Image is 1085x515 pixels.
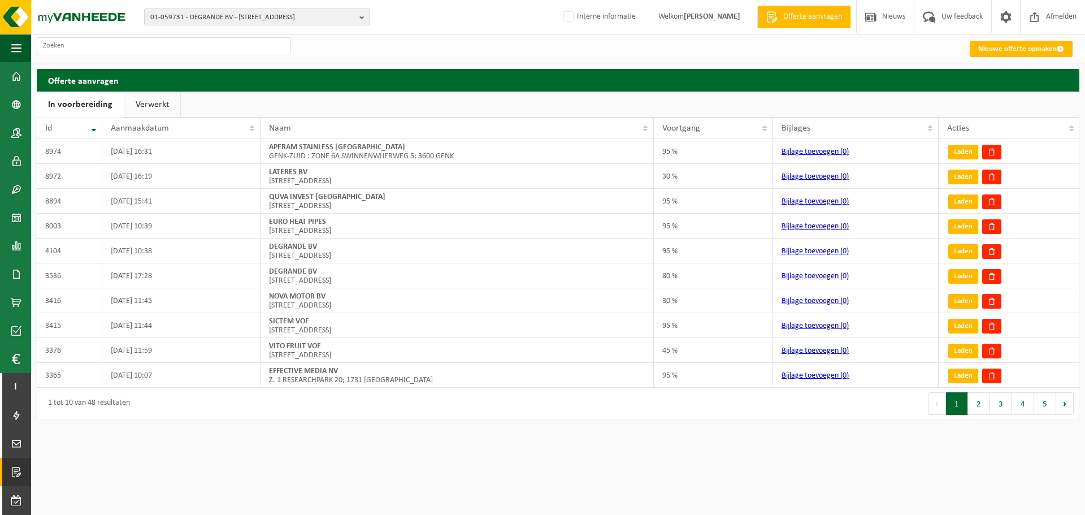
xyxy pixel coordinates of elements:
strong: EURO HEAT PIPES [269,218,326,226]
td: 95 % [654,363,773,388]
span: 0 [843,148,847,156]
a: Laden [948,145,978,159]
td: 30 % [654,288,773,313]
td: 8894 [37,189,102,214]
td: [STREET_ADDRESS] [261,239,654,263]
h2: Offerte aanvragen [37,69,1079,91]
td: 8972 [37,164,102,189]
strong: EFFECTIVE MEDIA NV [269,367,338,375]
td: 80 % [654,263,773,288]
td: 3365 [37,363,102,388]
button: Previous [928,392,946,415]
a: Laden [948,244,978,259]
td: 8974 [37,139,102,164]
a: Bijlage toevoegen (0) [782,297,849,305]
a: Laden [948,319,978,334]
td: 4104 [37,239,102,263]
span: 01-059731 - DEGRANDE BV - [STREET_ADDRESS] [150,9,355,26]
td: [DATE] 10:07 [102,363,261,388]
td: [STREET_ADDRESS] [261,313,654,338]
td: [DATE] 17:28 [102,263,261,288]
button: 3 [990,392,1012,415]
td: [DATE] 16:31 [102,139,261,164]
td: 45 % [654,338,773,363]
td: 95 % [654,313,773,338]
strong: DEGRANDE BV [269,243,317,251]
a: Verwerkt [124,92,180,118]
td: 95 % [654,139,773,164]
td: [STREET_ADDRESS] [261,164,654,189]
button: 01-059731 - DEGRANDE BV - [STREET_ADDRESS] [144,8,370,25]
span: Voortgang [662,124,700,133]
a: Laden [948,194,978,209]
td: 8003 [37,214,102,239]
td: 95 % [654,189,773,214]
strong: DEGRANDE BV [269,267,317,276]
strong: QUVA INVEST [GEOGRAPHIC_DATA] [269,193,385,201]
a: Bijlage toevoegen (0) [782,272,849,280]
span: 0 [843,322,847,330]
span: 0 [843,272,847,280]
span: I [11,373,20,401]
span: Naam [269,124,291,133]
a: Bijlage toevoegen (0) [782,322,849,330]
input: Zoeken [37,37,291,54]
button: 1 [946,392,968,415]
td: Z. 1 RESEARCHPARK 20; 1731 [GEOGRAPHIC_DATA] [261,363,654,388]
span: 0 [843,371,847,380]
td: [DATE] 11:44 [102,313,261,338]
td: [STREET_ADDRESS] [261,214,654,239]
td: [STREET_ADDRESS] [261,263,654,288]
strong: APERAM STAINLESS [GEOGRAPHIC_DATA] [269,143,405,152]
td: [DATE] 16:19 [102,164,261,189]
a: Bijlage toevoegen (0) [782,197,849,206]
span: 0 [843,247,847,256]
span: Id [45,124,52,133]
a: Bijlage toevoegen (0) [782,371,849,380]
td: [STREET_ADDRESS] [261,189,654,214]
a: In voorbereiding [37,92,124,118]
a: Laden [948,344,978,358]
a: Offerte aanvragen [757,6,850,28]
td: GENK-ZUID : ZONE 6A SWINNENWIJERWEG 5; 3600 GENK [261,139,654,164]
a: Laden [948,294,978,309]
span: Offerte aanvragen [780,11,845,23]
td: 95 % [654,214,773,239]
td: 95 % [654,239,773,263]
button: 5 [1034,392,1056,415]
span: 0 [843,222,847,231]
div: 1 tot 10 van 48 resultaten [42,393,130,414]
td: [DATE] 15:41 [102,189,261,214]
td: 30 % [654,164,773,189]
td: 3415 [37,313,102,338]
button: Next [1056,392,1074,415]
td: [DATE] 11:59 [102,338,261,363]
span: 0 [843,347,847,355]
span: Acties [947,124,969,133]
td: 3416 [37,288,102,313]
span: 0 [843,172,847,181]
td: [DATE] 10:39 [102,214,261,239]
strong: NOVA MOTOR BV [269,292,325,301]
td: [DATE] 11:45 [102,288,261,313]
td: 3536 [37,263,102,288]
td: [DATE] 10:38 [102,239,261,263]
a: Laden [948,269,978,284]
td: 3376 [37,338,102,363]
a: Bijlage toevoegen (0) [782,247,849,256]
td: [STREET_ADDRESS] [261,288,654,313]
strong: SICTEM VOF [269,317,309,326]
a: Laden [948,219,978,234]
strong: VITO FRUIT VOF [269,342,320,350]
strong: LATERES BV [269,168,307,176]
a: Laden [948,170,978,184]
button: 2 [968,392,990,415]
td: [STREET_ADDRESS] [261,338,654,363]
label: Interne informatie [561,8,636,25]
button: 4 [1012,392,1034,415]
span: 0 [843,297,847,305]
a: Laden [948,369,978,383]
span: Aanmaakdatum [111,124,169,133]
a: Bijlage toevoegen (0) [782,347,849,355]
span: 0 [843,197,847,206]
